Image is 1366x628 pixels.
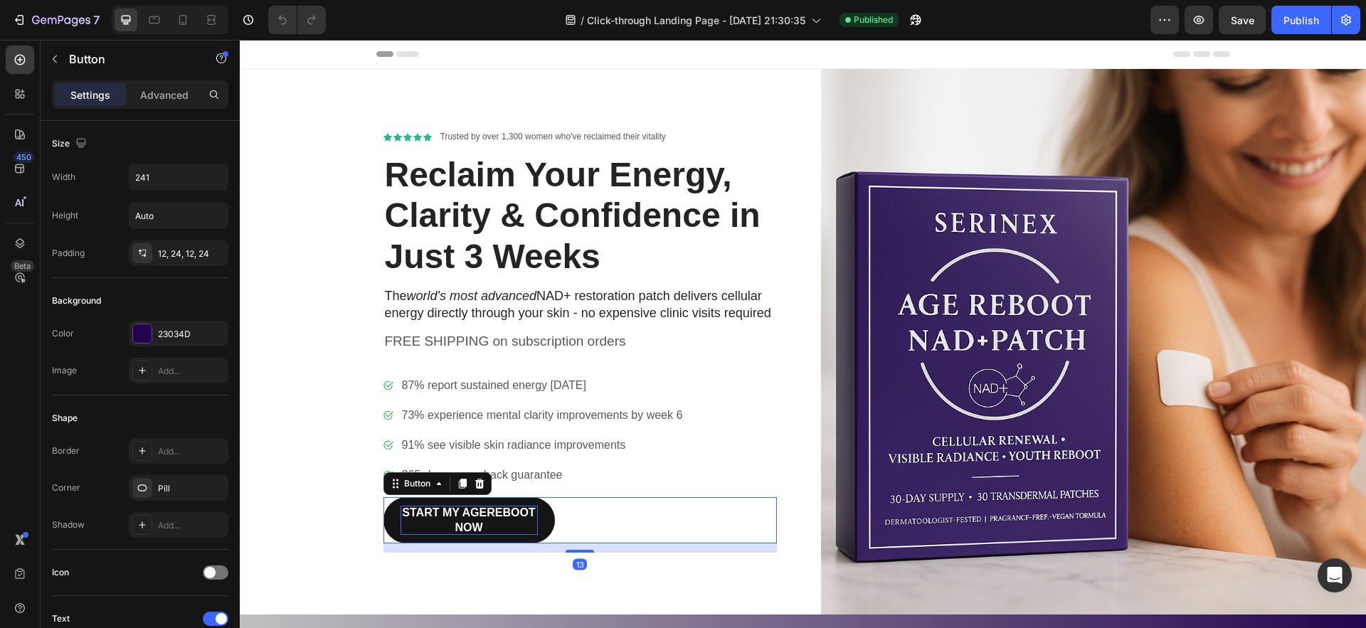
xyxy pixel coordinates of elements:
div: Icon [52,566,69,579]
div: Add... [158,519,225,532]
div: 23034D [158,328,225,341]
div: Corner [52,481,80,494]
div: 12, 24, 12, 24 [158,248,225,260]
div: Width [52,171,75,183]
div: Color [52,327,74,340]
div: Beta [11,260,34,272]
p: 7 [93,11,100,28]
div: Size [52,134,90,154]
span: / [581,13,584,28]
div: Add... [158,445,225,458]
div: Height [52,209,78,222]
div: Pill [158,482,225,495]
button: Save [1219,6,1266,34]
p: Button [69,50,190,68]
div: Shape [52,412,78,425]
p: Advanced [140,87,189,102]
input: Auto [129,164,228,190]
div: Border [52,445,80,457]
img: gempages_570282855607829728-0c428a88-38e5-49c1-8e54-0f1fb9ad6a38.png [581,29,1127,575]
span: Published [854,14,893,26]
div: Undo/Redo [268,6,326,34]
div: 450 [14,151,34,163]
p: Settings [70,87,110,102]
div: Open Intercom Messenger [1318,558,1352,592]
span: Click-through Landing Page - [DATE] 21:30:35 [587,13,805,28]
div: Padding [52,247,85,260]
div: Image [52,364,77,377]
button: 7 [6,6,106,34]
div: Add... [158,365,225,378]
div: Background [52,294,101,307]
iframe: Design area [240,40,1366,628]
div: Shadow [52,518,85,531]
div: Publish [1283,13,1319,28]
span: Save [1231,14,1254,26]
div: Text [52,612,70,625]
div: 13 [333,518,347,530]
button: Publish [1271,6,1331,34]
input: Auto [129,203,228,228]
